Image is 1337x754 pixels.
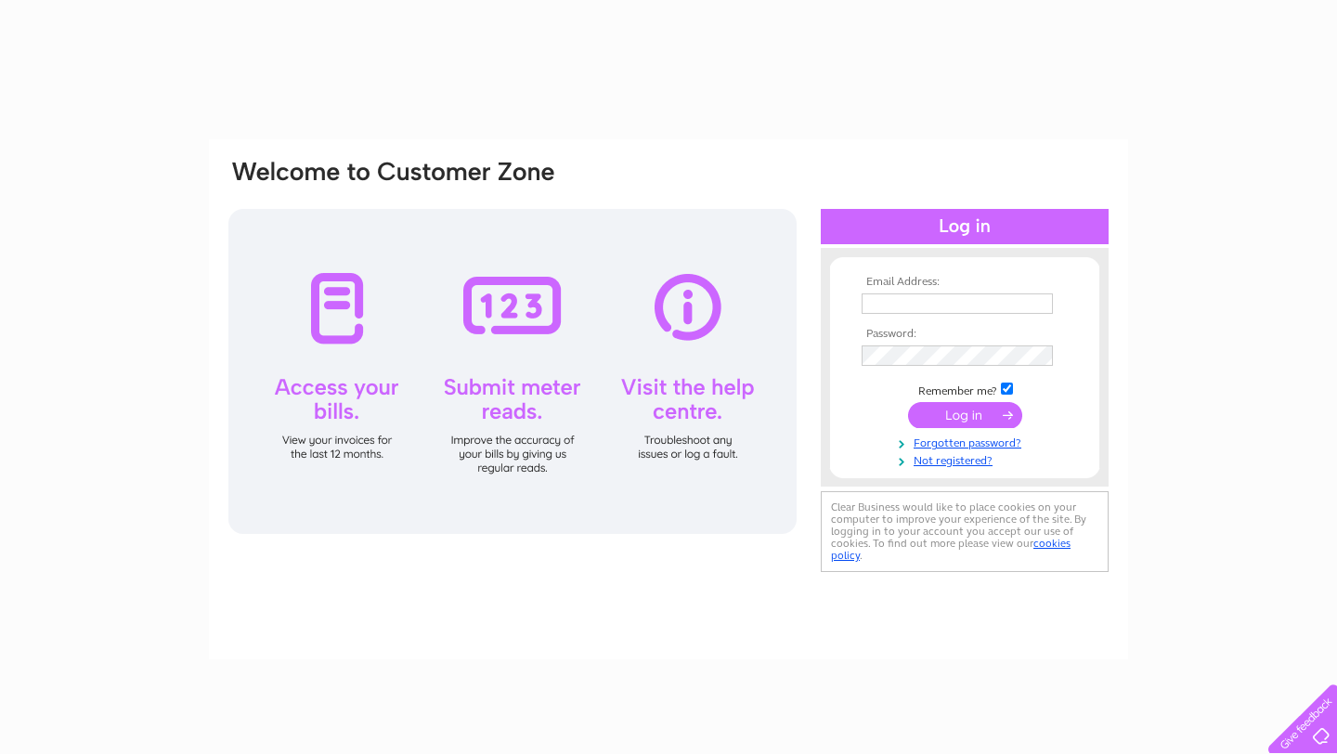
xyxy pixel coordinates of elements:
[821,491,1109,572] div: Clear Business would like to place cookies on your computer to improve your experience of the sit...
[831,537,1071,562] a: cookies policy
[857,328,1072,341] th: Password:
[857,380,1072,398] td: Remember me?
[862,450,1072,468] a: Not registered?
[862,433,1072,450] a: Forgotten password?
[857,276,1072,289] th: Email Address:
[908,402,1022,428] input: Submit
